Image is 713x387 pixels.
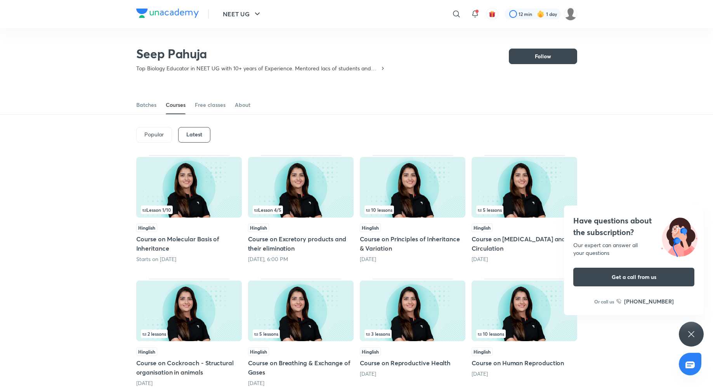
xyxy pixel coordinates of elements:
[248,234,354,253] h5: Course on Excretory products and their elimination
[360,223,381,232] span: Hinglish
[248,358,354,377] h5: Course on Breathing & Exchange of Gases
[136,223,157,232] span: Hinglish
[476,329,572,338] div: infosection
[472,358,577,368] h5: Course on Human Reproduction
[360,358,465,368] h5: Course on Reproductive Health
[248,157,354,218] img: Thumbnail
[166,96,186,114] a: Courses
[253,206,349,214] div: infocontainer
[253,329,349,338] div: left
[136,46,386,61] h2: Seep Pahuja
[360,370,465,378] div: 1 month ago
[537,10,545,18] img: streak
[136,101,156,109] div: Batches
[136,155,242,263] div: Course on Molecular Basis of Inheritance
[136,379,242,387] div: 1 month ago
[136,96,156,114] a: Batches
[476,329,572,338] div: infocontainer
[142,207,171,212] span: Lesson 1 / 10
[476,329,572,338] div: left
[248,155,354,263] div: Course on Excretory products and their elimination
[364,206,461,214] div: infocontainer
[476,206,572,214] div: left
[364,329,461,338] div: left
[142,331,166,336] span: 2 lessons
[136,358,242,377] h5: Course on Cockroach - Structural organisation in animals
[364,206,461,214] div: left
[472,157,577,218] img: Thumbnail
[248,347,269,356] span: Hinglish
[141,206,237,214] div: infosection
[360,281,465,341] img: Thumbnail
[366,207,392,212] span: 10 lessons
[472,234,577,253] h5: Course on [MEDICAL_DATA] and Circulation
[478,207,502,212] span: 5 lessons
[624,297,674,305] h6: [PHONE_NUMBER]
[248,255,354,263] div: Today, 6:00 PM
[136,157,242,218] img: Thumbnail
[509,49,577,64] button: Follow
[486,8,498,20] button: avatar
[248,223,269,232] span: Hinglish
[489,10,496,17] img: avatar
[186,131,202,138] h6: Latest
[594,298,614,305] p: Or call us
[476,206,572,214] div: infosection
[564,7,577,21] img: Siddharth Mitra
[573,215,694,238] h4: Have questions about the subscription?
[136,255,242,263] div: Starts on Sept 1
[360,234,465,253] h5: Course on Principles of Inheritance & Variation
[195,101,226,109] div: Free classes
[364,329,461,338] div: infocontainer
[195,96,226,114] a: Free classes
[253,329,349,338] div: infocontainer
[141,329,237,338] div: left
[141,329,237,338] div: infosection
[364,206,461,214] div: infosection
[472,155,577,263] div: Course on Body Fluids and Circulation
[253,206,349,214] div: left
[136,279,242,387] div: Course on Cockroach - Structural organisation in animals
[364,329,461,338] div: infosection
[136,9,199,20] a: Company Logo
[472,223,493,232] span: Hinglish
[472,255,577,263] div: 22 days ago
[254,207,281,212] span: Lesson 4 / 5
[360,155,465,263] div: Course on Principles of Inheritance & Variation
[136,9,199,18] img: Company Logo
[360,279,465,387] div: Course on Reproductive Health
[136,64,380,72] p: Top Biology Educator in NEET UG with 10+ years of Experience. Mentored lacs of students and Top R...
[360,347,381,356] span: Hinglish
[472,279,577,387] div: Course on Human Reproduction
[478,331,504,336] span: 10 lessons
[253,206,349,214] div: infosection
[144,131,164,138] p: Popular
[141,329,237,338] div: infocontainer
[136,234,242,253] h5: Course on Molecular Basis of Inheritance
[235,96,250,114] a: About
[248,281,354,341] img: Thumbnail
[141,206,237,214] div: left
[366,331,390,336] span: 3 lessons
[136,347,157,356] span: Hinglish
[535,52,551,60] span: Follow
[141,206,237,214] div: infocontainer
[472,347,493,356] span: Hinglish
[655,215,704,257] img: ttu_illustration_new.svg
[254,331,278,336] span: 5 lessons
[573,241,694,257] div: Our expert can answer all your questions
[573,268,694,286] button: Get a call from us
[616,297,674,305] a: [PHONE_NUMBER]
[136,281,242,341] img: Thumbnail
[253,329,349,338] div: infosection
[476,206,572,214] div: infocontainer
[248,379,354,387] div: 1 month ago
[472,281,577,341] img: Thumbnail
[248,279,354,387] div: Course on Breathing & Exchange of Gases
[472,370,577,378] div: 1 month ago
[235,101,250,109] div: About
[166,101,186,109] div: Courses
[360,157,465,218] img: Thumbnail
[218,6,267,22] button: NEET UG
[360,255,465,263] div: 8 days ago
